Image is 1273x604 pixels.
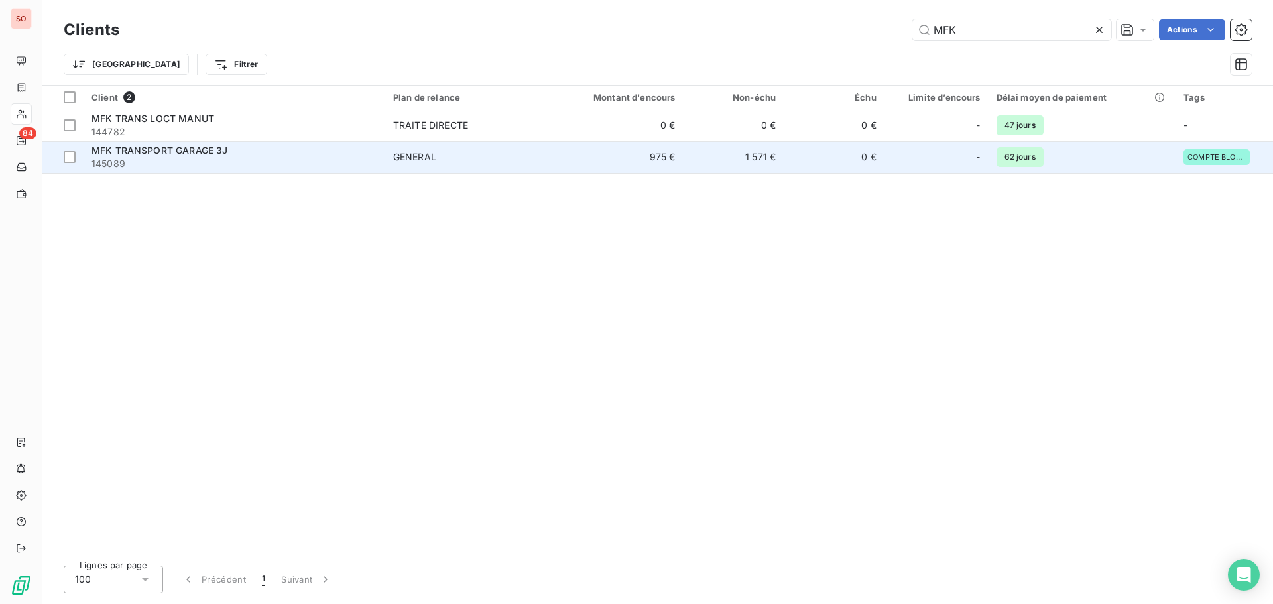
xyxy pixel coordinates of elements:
[11,8,32,29] div: SO
[684,141,784,173] td: 1 571 €
[91,145,227,156] span: MFK TRANSPORT GARAGE 3J
[892,92,981,103] div: Limite d’encours
[64,54,189,75] button: [GEOGRAPHIC_DATA]
[206,54,267,75] button: Filtrer
[912,19,1111,40] input: Rechercher
[556,92,675,103] div: Montant d'encours
[1159,19,1225,40] button: Actions
[784,141,884,173] td: 0 €
[1228,559,1260,591] div: Open Intercom Messenger
[976,151,980,164] span: -
[548,109,683,141] td: 0 €
[684,109,784,141] td: 0 €
[174,566,254,593] button: Précédent
[393,151,436,164] div: GENERAL
[64,18,119,42] h3: Clients
[1187,153,1246,161] span: COMPTE BLOQUE
[262,573,265,586] span: 1
[792,92,877,103] div: Échu
[997,115,1044,135] span: 47 jours
[784,109,884,141] td: 0 €
[123,91,135,103] span: 2
[1183,92,1265,103] div: Tags
[11,575,32,596] img: Logo LeanPay
[548,141,683,173] td: 975 €
[997,92,1168,103] div: Délai moyen de paiement
[91,125,377,139] span: 144782
[19,127,36,139] span: 84
[1183,119,1187,131] span: -
[91,92,118,103] span: Client
[91,113,214,124] span: MFK TRANS LOCT MANUT
[692,92,776,103] div: Non-échu
[75,573,91,586] span: 100
[393,119,468,132] div: TRAITE DIRECTE
[273,566,340,593] button: Suivant
[393,92,540,103] div: Plan de relance
[91,157,377,170] span: 145089
[997,147,1044,167] span: 62 jours
[976,119,980,132] span: -
[254,566,273,593] button: 1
